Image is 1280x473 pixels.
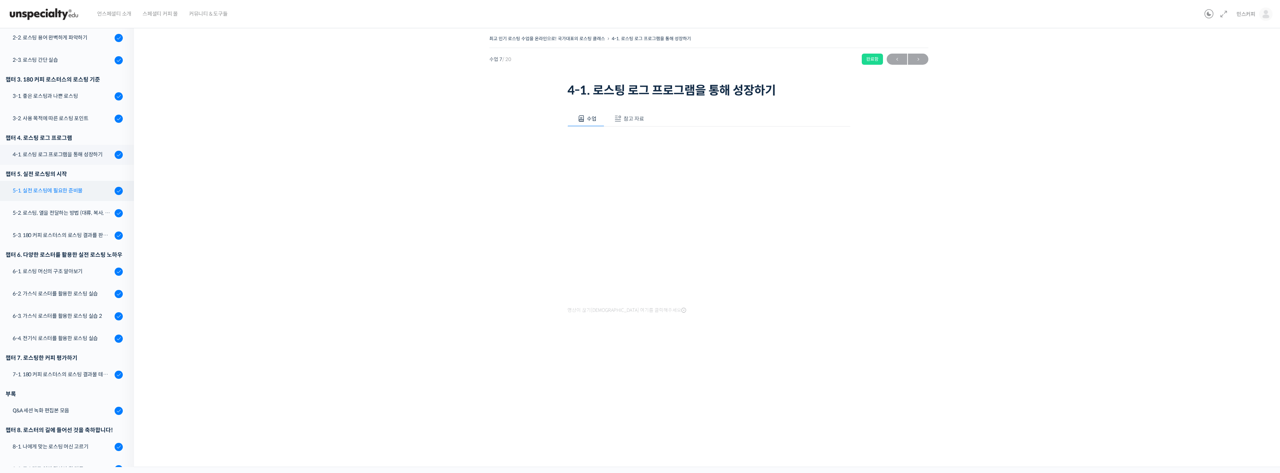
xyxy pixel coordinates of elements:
span: 홈 [23,247,28,253]
a: 설정 [96,236,143,255]
a: 대화 [49,236,96,255]
a: 홈 [2,236,49,255]
span: 설정 [115,247,124,253]
span: 대화 [68,247,77,253]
